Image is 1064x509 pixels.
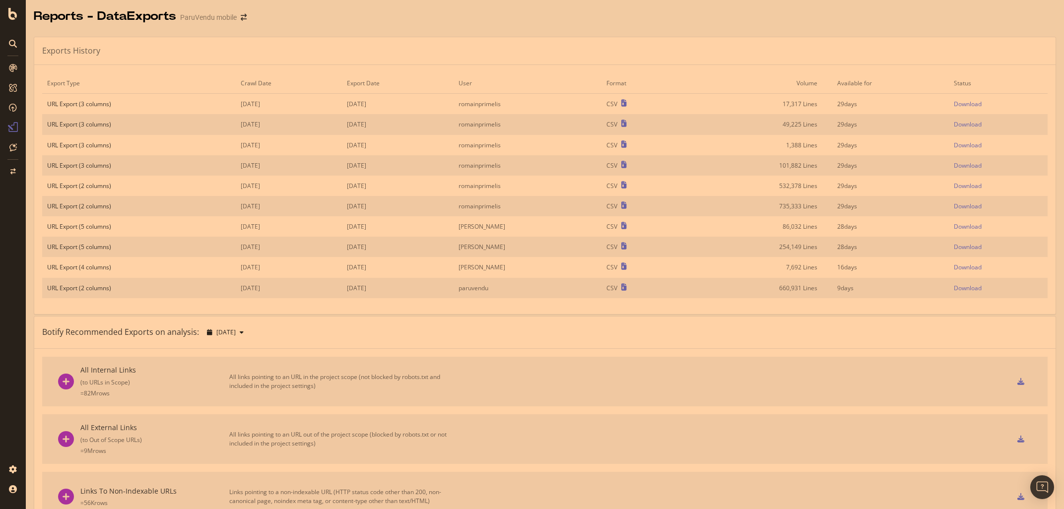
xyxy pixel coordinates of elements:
[680,176,832,196] td: 532,378 Lines
[680,73,832,94] td: Volume
[42,326,199,338] div: Botify Recommended Exports on analysis:
[454,237,601,257] td: [PERSON_NAME]
[80,499,229,507] div: = 56K rows
[342,73,454,94] td: Export Date
[606,263,617,271] div: CSV
[832,278,949,298] td: 9 days
[80,446,229,455] div: = 9M rows
[954,100,982,108] div: Download
[680,94,832,115] td: 17,317 Lines
[342,155,454,176] td: [DATE]
[954,284,982,292] div: Download
[954,243,1043,251] a: Download
[229,488,453,506] div: Links pointing to a non-indexable URL (HTTP status code other than 200, non-canonical page, noind...
[954,243,982,251] div: Download
[47,263,231,271] div: URL Export (4 columns)
[236,216,342,237] td: [DATE]
[832,237,949,257] td: 28 days
[454,176,601,196] td: romainprimelis
[229,430,453,448] div: All links pointing to an URL out of the project scope (blocked by robots.txt or not included in t...
[80,486,229,496] div: Links To Non-Indexable URLs
[680,257,832,277] td: 7,692 Lines
[954,284,1043,292] a: Download
[42,73,236,94] td: Export Type
[606,222,617,231] div: CSV
[236,278,342,298] td: [DATE]
[241,14,247,21] div: arrow-right-arrow-left
[236,94,342,115] td: [DATE]
[454,135,601,155] td: romainprimelis
[680,135,832,155] td: 1,388 Lines
[47,222,231,231] div: URL Export (5 columns)
[832,73,949,94] td: Available for
[180,12,237,22] div: ParuVendu mobile
[832,114,949,134] td: 29 days
[1017,378,1024,385] div: csv-export
[454,278,601,298] td: paruvendu
[954,202,1043,210] a: Download
[680,155,832,176] td: 101,882 Lines
[680,216,832,237] td: 86,032 Lines
[80,389,229,397] div: = 82M rows
[216,328,236,336] span: 2025 Sep. 12th
[454,155,601,176] td: romainprimelis
[832,216,949,237] td: 28 days
[954,161,982,170] div: Download
[236,237,342,257] td: [DATE]
[606,120,617,128] div: CSV
[601,73,680,94] td: Format
[236,114,342,134] td: [DATE]
[606,182,617,190] div: CSV
[954,202,982,210] div: Download
[342,257,454,277] td: [DATE]
[80,436,229,444] div: ( to Out of Scope URLs )
[47,120,231,128] div: URL Export (3 columns)
[203,324,248,340] button: [DATE]
[47,141,231,149] div: URL Export (3 columns)
[606,161,617,170] div: CSV
[454,216,601,237] td: [PERSON_NAME]
[80,423,229,433] div: All External Links
[954,222,1043,231] a: Download
[832,257,949,277] td: 16 days
[236,155,342,176] td: [DATE]
[954,141,982,149] div: Download
[1017,493,1024,500] div: csv-export
[229,373,453,390] div: All links pointing to an URL in the project scope (not blocked by robots.txt and included in the ...
[47,100,231,108] div: URL Export (3 columns)
[680,278,832,298] td: 660,931 Lines
[236,73,342,94] td: Crawl Date
[954,263,1043,271] a: Download
[606,202,617,210] div: CSV
[342,216,454,237] td: [DATE]
[954,100,1043,108] a: Download
[342,176,454,196] td: [DATE]
[47,243,231,251] div: URL Export (5 columns)
[680,196,832,216] td: 735,333 Lines
[954,182,1043,190] a: Download
[1030,475,1054,499] div: Open Intercom Messenger
[949,73,1048,94] td: Status
[342,196,454,216] td: [DATE]
[606,243,617,251] div: CSV
[832,94,949,115] td: 29 days
[606,141,617,149] div: CSV
[954,141,1043,149] a: Download
[832,196,949,216] td: 29 days
[342,94,454,115] td: [DATE]
[42,45,100,57] div: Exports History
[236,135,342,155] td: [DATE]
[832,176,949,196] td: 29 days
[454,114,601,134] td: romainprimelis
[954,120,1043,128] a: Download
[606,100,617,108] div: CSV
[954,263,982,271] div: Download
[80,365,229,375] div: All Internal Links
[954,161,1043,170] a: Download
[454,73,601,94] td: User
[680,237,832,257] td: 254,149 Lines
[454,196,601,216] td: romainprimelis
[454,257,601,277] td: [PERSON_NAME]
[236,176,342,196] td: [DATE]
[342,135,454,155] td: [DATE]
